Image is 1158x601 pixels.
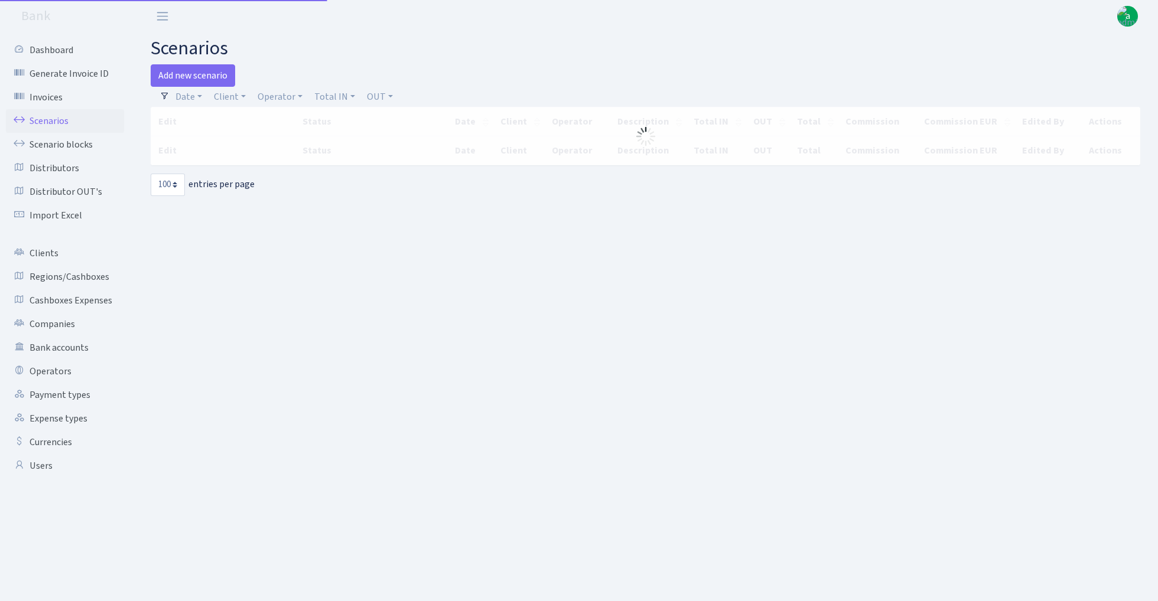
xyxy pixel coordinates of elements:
[6,156,124,180] a: Distributors
[6,109,124,133] a: Scenarios
[148,6,177,26] button: Toggle navigation
[310,87,360,107] a: Total IN
[6,312,124,336] a: Companies
[362,87,398,107] a: OUT
[151,35,228,62] span: scenarios
[6,86,124,109] a: Invoices
[6,38,124,62] a: Dashboard
[6,336,124,360] a: Bank accounts
[151,174,185,196] select: entries per page
[6,454,124,478] a: Users
[209,87,251,107] a: Client
[6,360,124,383] a: Operators
[6,204,124,227] a: Import Excel
[1117,6,1138,27] a: a
[1117,6,1138,27] img: admin user
[6,383,124,407] a: Payment types
[6,241,124,265] a: Clients
[6,62,124,86] a: Generate Invoice ID
[151,174,255,196] label: entries per page
[253,87,307,107] a: Operator
[171,87,207,107] a: Date
[6,265,124,289] a: Regions/Cashboxes
[6,133,124,156] a: Scenario blocks
[6,289,124,312] a: Cashboxes Expenses
[6,180,124,204] a: Distributor OUT's
[6,430,124,454] a: Currencies
[151,64,235,87] a: Add new scenario
[636,127,655,146] img: Processing...
[6,407,124,430] a: Expense types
